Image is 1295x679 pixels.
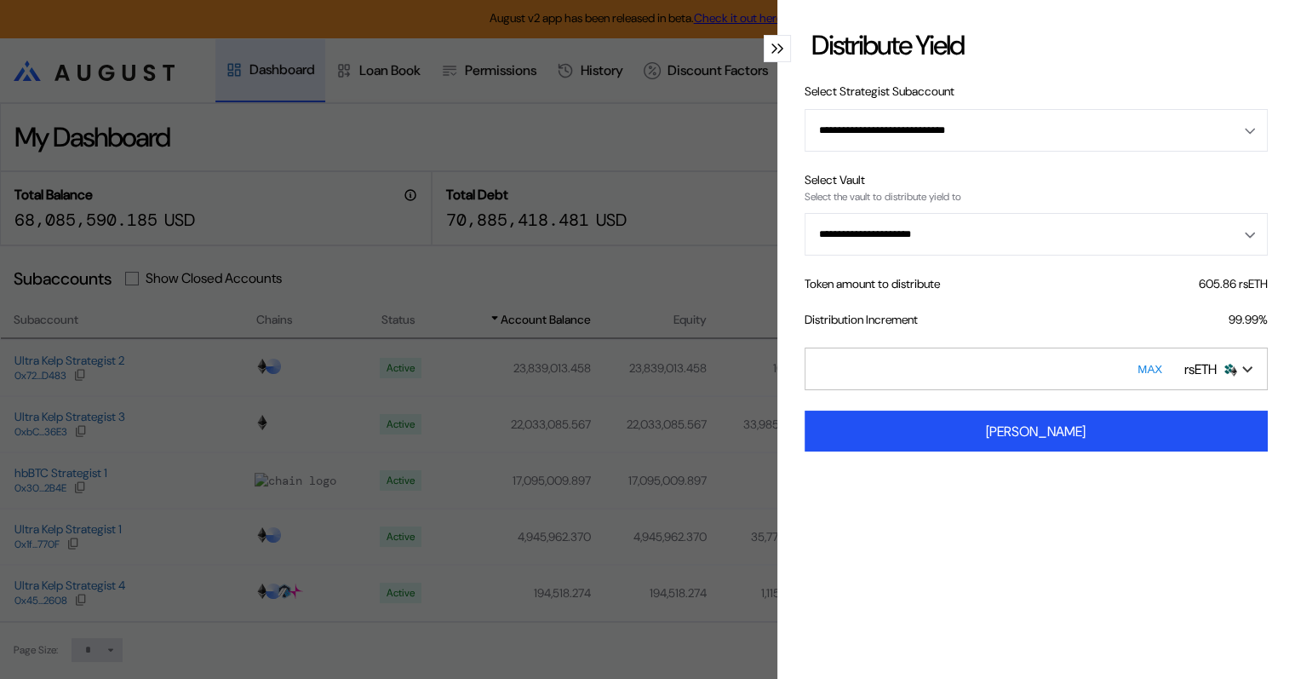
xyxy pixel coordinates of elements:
div: 99.99 % [1229,312,1268,327]
div: Distribution Increment [805,312,918,327]
div: rsETH [1184,360,1217,378]
img: svg+xml,%3c [1229,366,1239,377]
div: Token amount to distribute [805,276,940,291]
button: [PERSON_NAME] [805,411,1268,452]
button: MAX [1132,349,1167,388]
div: 605.86 rsETH [1199,276,1268,291]
img: Icon___Dark.png [1221,361,1236,377]
div: Select Vault [805,172,1268,187]
div: Select the vault to distribute yield to [805,191,1268,203]
button: Open menu [805,109,1268,152]
img: open token selector [1242,365,1252,373]
div: [PERSON_NAME] [986,423,1086,440]
div: Select Strategist Subaccount [805,83,1268,99]
div: Distribute Yield [811,27,964,63]
div: Open menu for selecting token for payment [1176,354,1261,383]
button: Open menu [805,213,1268,256]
